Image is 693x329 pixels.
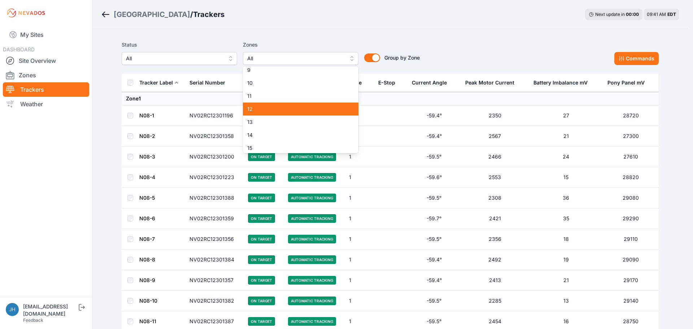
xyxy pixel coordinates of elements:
[247,105,345,113] span: 12
[243,52,358,65] button: All
[243,66,358,153] div: All
[247,131,345,139] span: 14
[247,66,345,74] span: 9
[247,144,345,152] span: 15
[247,79,345,87] span: 10
[247,54,344,63] span: All
[247,118,345,126] span: 13
[247,92,345,100] span: 11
